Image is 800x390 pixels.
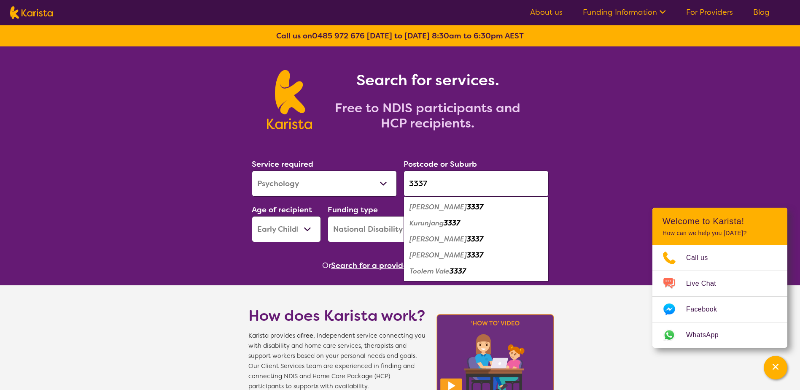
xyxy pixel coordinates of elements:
[467,203,483,211] em: 3337
[404,171,549,197] input: Type
[404,159,477,169] label: Postcode or Suburb
[322,70,533,90] h1: Search for services.
[686,277,726,290] span: Live Chat
[409,251,467,260] em: [PERSON_NAME]
[10,6,53,19] img: Karista logo
[408,263,544,279] div: Toolern Vale 3337
[408,231,544,247] div: Melton 3337
[652,208,787,348] div: Channel Menu
[409,267,450,276] em: Toolern Vale
[301,332,313,340] b: free
[409,235,467,244] em: [PERSON_NAME]
[444,219,460,227] em: 3337
[322,100,533,131] h2: Free to NDIS participants and HCP recipients.
[267,70,312,129] img: Karista logo
[408,199,544,215] div: Harkness 3337
[530,7,563,17] a: About us
[686,7,733,17] a: For Providers
[312,31,365,41] a: 0485 972 676
[686,252,718,264] span: Call us
[328,205,378,215] label: Funding type
[467,235,483,244] em: 3337
[450,267,466,276] em: 3337
[686,329,729,341] span: WhatsApp
[408,247,544,263] div: Melton West 3337
[686,303,727,316] span: Facebook
[753,7,770,17] a: Blog
[764,356,787,379] button: Channel Menu
[322,259,331,272] span: Or
[248,306,426,326] h1: How does Karista work?
[652,245,787,348] ul: Choose channel
[467,251,483,260] em: 3337
[331,259,478,272] button: Search for a provider to leave a review
[652,322,787,348] a: Web link opens in a new tab.
[276,31,524,41] b: Call us on [DATE] to [DATE] 8:30am to 6:30pm AEST
[409,219,444,227] em: Kurunjang
[252,159,313,169] label: Service required
[408,215,544,231] div: Kurunjang 3337
[583,7,666,17] a: Funding Information
[663,216,777,226] h2: Welcome to Karista!
[409,203,467,211] em: [PERSON_NAME]
[252,205,312,215] label: Age of recipient
[663,230,777,237] p: How can we help you [DATE]?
